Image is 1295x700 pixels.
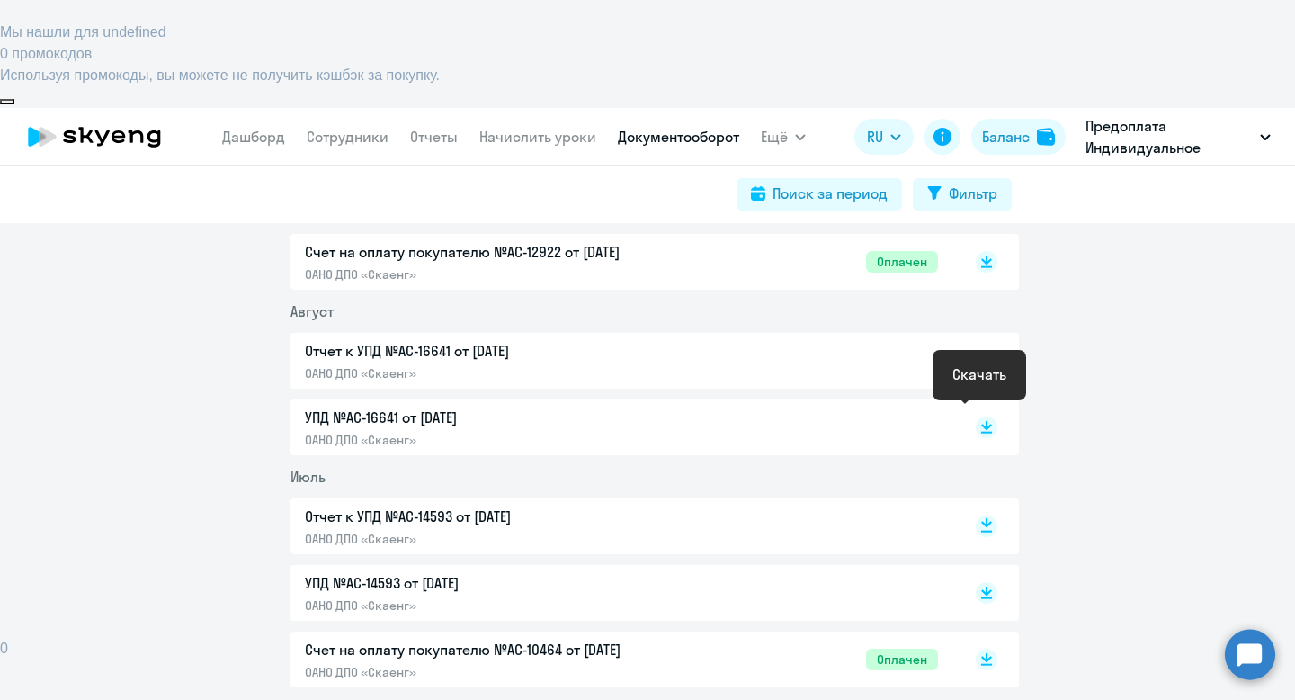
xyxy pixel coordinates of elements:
[618,128,739,146] a: Документооборот
[982,126,1030,148] div: Баланс
[305,340,683,362] p: Отчет к УПД №AC-16641 от [DATE]
[854,119,914,155] button: RU
[305,365,683,381] p: ОАНО ДПО «Скаенг»
[1076,115,1280,158] button: Предоплата Индивидуальное обучение, ДМТ ООО
[305,407,938,448] a: УПД №AC-16641 от [DATE]ОАНО ДПО «Скаенг»
[290,302,334,320] span: Август
[866,251,938,273] span: Оплачен
[222,128,285,146] a: Дашборд
[305,639,683,660] p: Счет на оплату покупателю №AC-10464 от [DATE]
[867,126,883,148] span: RU
[305,340,938,381] a: Отчет к УПД №AC-16641 от [DATE]ОАНО ДПО «Скаенг»
[761,119,806,155] button: Ещё
[761,126,788,148] span: Ещё
[1037,128,1055,146] img: balance
[305,407,683,428] p: УПД №AC-16641 от [DATE]
[305,506,683,527] p: Отчет к УПД №AC-14593 от [DATE]
[305,664,683,680] p: ОАНО ДПО «Скаенг»
[737,178,902,211] button: Поиск за период
[952,363,1006,385] div: Скачать
[305,572,683,594] p: УПД №AC-14593 от [DATE]
[913,178,1012,211] button: Фильтр
[307,128,388,146] a: Сотрудники
[1085,115,1253,158] p: Предоплата Индивидуальное обучение, ДМТ ООО
[305,241,683,263] p: Счет на оплату покупателю №AC-12922 от [DATE]
[290,468,326,486] span: Июль
[773,183,888,204] div: Поиск за период
[305,531,683,547] p: ОАНО ДПО «Скаенг»
[866,649,938,670] span: Оплачен
[305,572,938,614] a: УПД №AC-14593 от [DATE]ОАНО ДПО «Скаенг»
[305,432,683,448] p: ОАНО ДПО «Скаенг»
[305,506,938,547] a: Отчет к УПД №AC-14593 от [DATE]ОАНО ДПО «Скаенг»
[305,266,683,283] p: ОАНО ДПО «Скаенг»
[410,128,458,146] a: Отчеты
[305,241,938,283] a: Счет на оплату покупателю №AC-12922 от [DATE]ОАНО ДПО «Скаенг»Оплачен
[971,119,1066,155] button: Балансbalance
[949,183,997,204] div: Фильтр
[305,639,938,680] a: Счет на оплату покупателю №AC-10464 от [DATE]ОАНО ДПО «Скаенг»Оплачен
[305,597,683,614] p: ОАНО ДПО «Скаенг»
[479,128,596,146] a: Начислить уроки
